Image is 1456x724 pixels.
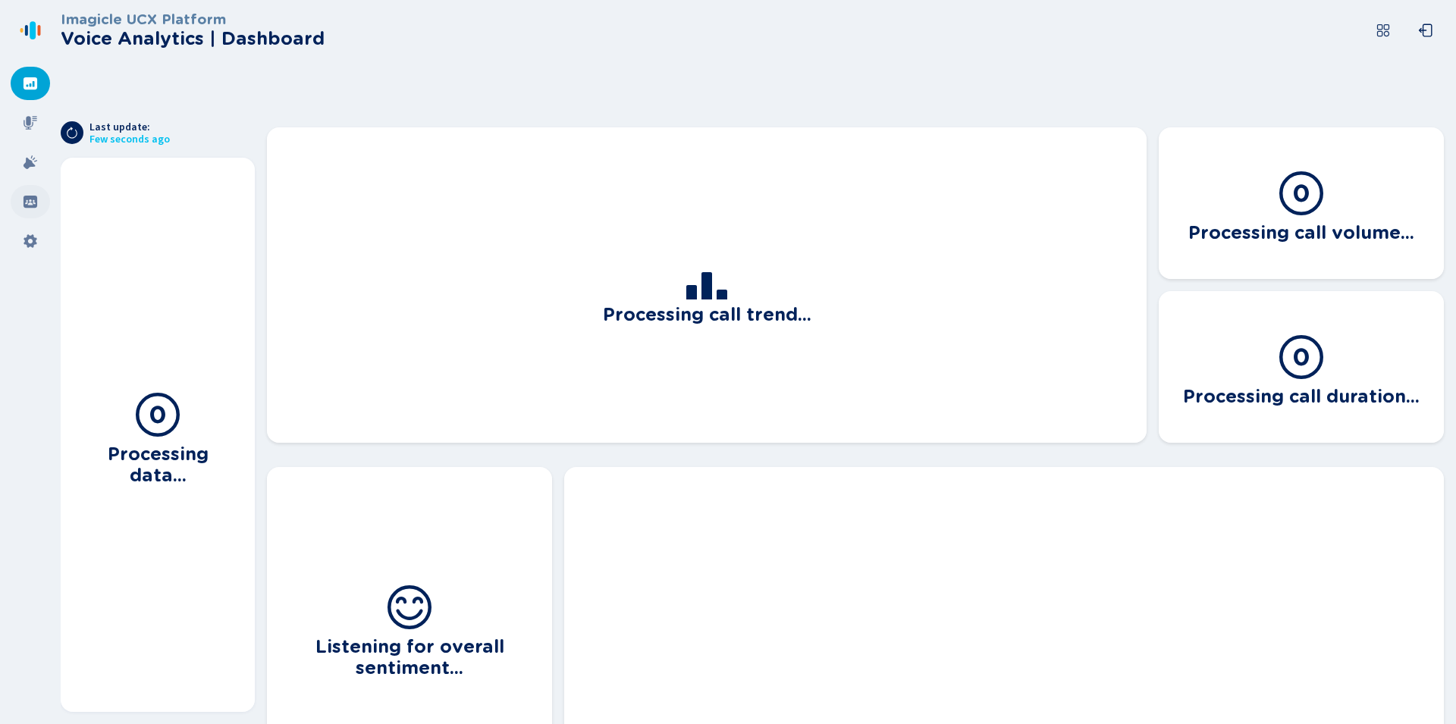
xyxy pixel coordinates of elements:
svg: groups-filled [23,194,38,209]
span: Few seconds ago [89,133,170,146]
svg: box-arrow-left [1418,23,1433,38]
svg: alarm-filled [23,155,38,170]
h3: Processing call volume... [1188,218,1414,243]
span: Last update: [89,121,170,133]
h3: Imagicle UCX Platform [61,11,325,28]
h2: Voice Analytics | Dashboard [61,28,325,49]
h3: Processing data... [79,439,237,485]
div: Dashboard [11,67,50,100]
div: Settings [11,224,50,258]
div: Alarms [11,146,50,179]
div: Recordings [11,106,50,139]
svg: mic-fill [23,115,38,130]
svg: arrow-clockwise [66,127,78,139]
div: Groups [11,185,50,218]
h3: Processing call duration... [1183,381,1420,407]
h3: Listening for overall sentiment... [285,632,534,678]
h3: Processing call trend... [603,299,811,325]
svg: dashboard-filled [23,76,38,91]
